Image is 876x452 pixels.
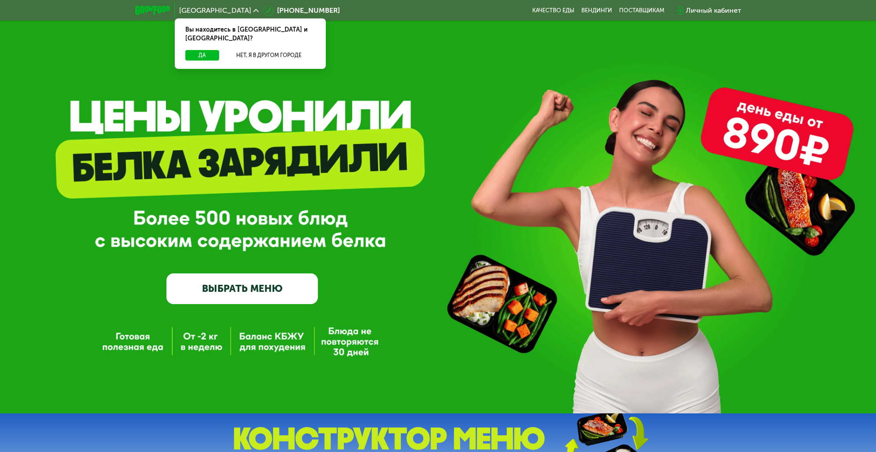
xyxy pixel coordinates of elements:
[686,5,741,16] div: Личный кабинет
[185,50,219,61] button: Да
[619,7,664,14] div: поставщикам
[581,7,612,14] a: Вендинги
[532,7,574,14] a: Качество еды
[166,273,318,304] a: ВЫБРАТЬ МЕНЮ
[223,50,315,61] button: Нет, я в другом городе
[263,5,340,16] a: [PHONE_NUMBER]
[179,7,251,14] span: [GEOGRAPHIC_DATA]
[175,18,326,50] div: Вы находитесь в [GEOGRAPHIC_DATA] и [GEOGRAPHIC_DATA]?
